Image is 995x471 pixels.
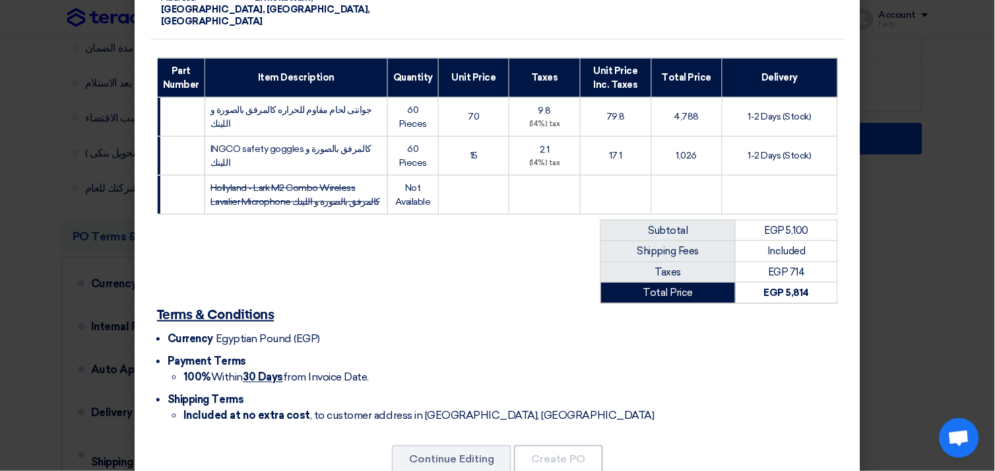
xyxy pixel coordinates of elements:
td: EGP 5,100 [736,220,838,241]
strong: 100% [183,371,211,384]
strong: EGP 5,814 [764,287,810,299]
span: Not Available [395,182,431,207]
span: Included [768,245,806,257]
span: 1-2 Days (Stock) [748,111,812,122]
td: Subtotal [601,220,736,241]
th: Delivery [722,58,837,97]
span: Payment Terms [168,355,246,368]
span: Within from Invoice Date. [183,371,369,384]
th: Item Description [205,58,388,97]
span: Shipping Terms [168,394,243,406]
span: 70 [468,111,480,122]
th: Taxes [509,58,580,97]
li: , to customer address in [GEOGRAPHIC_DATA], [GEOGRAPHIC_DATA] [183,408,838,424]
u: 30 Days [243,371,283,384]
span: EGP 714 [768,266,805,278]
u: Terms & Conditions [157,309,274,322]
strong: Included at no extra cost [183,410,310,422]
th: Unit Price Inc. Taxes [580,58,651,97]
span: INGCO safety goggles كالمرفق بالصورة و اللينك [210,143,371,168]
td: Total Price [601,283,736,304]
span: 4,788 [674,111,699,122]
span: 15 [470,150,478,161]
div: Open chat [940,418,979,458]
span: 1,026 [676,150,697,161]
span: Currency [168,333,213,345]
span: 17.1 [609,150,622,161]
th: Total Price [651,58,722,97]
div: (14%) tax [515,158,575,169]
strike: Hollyland - Lark M2 Combo Wireless Lavalier Microphone كالمرفق بالصورة و اللينك [210,182,380,207]
th: Quantity [387,58,438,97]
span: جوانتى لحام مقاوم للحراره كالمرفق بالصورة و اللينك [210,104,371,129]
span: Egyptian Pound (EGP) [216,333,320,345]
th: Unit Price [439,58,509,97]
span: 60 Pieces [399,104,427,129]
span: 9.8 [538,105,552,116]
div: (14%) tax [515,119,575,130]
th: Part Number [158,58,205,97]
span: 79.8 [606,111,625,122]
td: Shipping Fees [601,241,736,262]
span: 1-2 Days (Stock) [748,150,812,161]
td: Taxes [601,262,736,283]
span: 60 Pieces [399,143,427,168]
span: 2.1 [540,144,550,155]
